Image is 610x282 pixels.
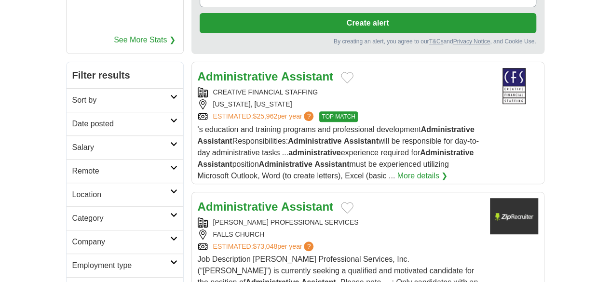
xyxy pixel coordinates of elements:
[67,183,183,206] a: Location
[198,200,333,213] a: Administrative Assistant
[72,213,170,224] h2: Category
[490,68,538,104] img: Creative Financial Staffing logo
[288,137,341,145] strong: Administrative
[304,242,313,251] span: ?
[114,34,176,46] a: See More Stats ❯
[72,142,170,153] h2: Salary
[319,111,357,122] span: TOP MATCH
[213,111,316,122] a: ESTIMATED:$25,962per year?
[453,38,490,45] a: Privacy Notice
[67,112,183,135] a: Date posted
[490,198,538,234] img: Company logo
[72,260,170,271] h2: Employment type
[67,159,183,183] a: Remote
[200,37,536,46] div: By creating an alert, you agree to our and , and Cookie Use.
[304,111,313,121] span: ?
[72,118,170,130] h2: Date posted
[198,200,278,213] strong: Administrative
[72,94,170,106] h2: Sort by
[200,13,536,33] button: Create alert
[67,230,183,254] a: Company
[341,72,353,83] button: Add to favorite jobs
[314,160,349,168] strong: Assistant
[281,200,333,213] strong: Assistant
[420,125,474,134] strong: Administrative
[198,137,232,145] strong: Assistant
[344,137,379,145] strong: Assistant
[341,202,353,214] button: Add to favorite jobs
[397,170,448,182] a: More details ❯
[213,88,318,96] a: CREATIVE FINANCIAL STAFFING
[429,38,443,45] a: T&Cs
[198,217,482,228] div: [PERSON_NAME] PROFESSIONAL SERVICES
[288,148,340,157] strong: administrative
[67,88,183,112] a: Sort by
[67,135,183,159] a: Salary
[67,254,183,277] a: Employment type
[253,242,277,250] span: $73,048
[198,70,333,83] a: Administrative Assistant
[198,70,278,83] strong: Administrative
[259,160,312,168] strong: Administrative
[72,165,170,177] h2: Remote
[198,125,479,180] span: 's education and training programs and professional development Responsibilities: will be respons...
[420,148,474,157] strong: Administrative
[72,189,170,201] h2: Location
[213,242,316,252] a: ESTIMATED:$73,048per year?
[198,160,232,168] strong: Assistant
[198,99,482,109] div: [US_STATE], [US_STATE]
[281,70,333,83] strong: Assistant
[72,236,170,248] h2: Company
[67,206,183,230] a: Category
[253,112,277,120] span: $25,962
[67,62,183,88] h2: Filter results
[198,229,482,240] div: FALLS CHURCH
